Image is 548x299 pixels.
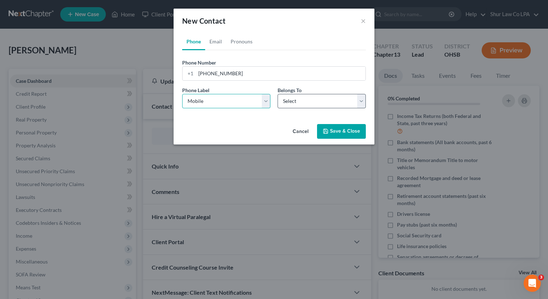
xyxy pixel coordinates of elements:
[524,275,541,292] iframe: Intercom live chat
[205,33,226,50] a: Email
[196,67,365,80] input: ###-###-####
[287,125,314,139] button: Cancel
[183,67,196,80] div: +1
[278,87,302,93] span: Belongs To
[182,33,205,50] a: Phone
[538,275,544,280] span: 3
[182,16,226,25] span: New Contact
[361,16,366,25] button: ×
[182,87,209,93] span: Phone Label
[182,60,216,66] span: Phone Number
[317,124,366,139] button: Save & Close
[226,33,257,50] a: Pronouns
